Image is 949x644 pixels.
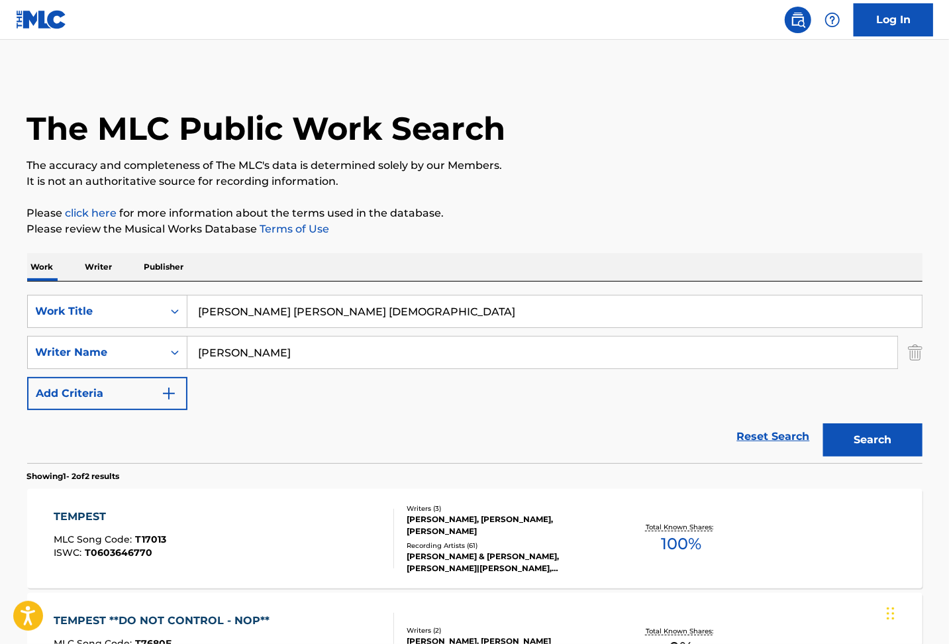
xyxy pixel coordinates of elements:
[819,7,846,33] div: Help
[27,158,923,174] p: The accuracy and completeness of The MLC's data is determined solely by our Members.
[161,386,177,402] img: 9d2ae6d4665cec9f34b9.svg
[646,626,717,636] p: Total Known Shares:
[407,513,607,537] div: [PERSON_NAME], [PERSON_NAME], [PERSON_NAME]
[27,221,923,237] p: Please review the Musical Works Database
[54,547,85,559] span: ISWC :
[54,509,166,525] div: TEMPEST
[27,377,187,410] button: Add Criteria
[785,7,811,33] a: Public Search
[54,613,276,629] div: TEMPEST **DO NOT CONTROL - NOP**
[16,10,67,29] img: MLC Logo
[730,422,817,451] a: Reset Search
[27,470,120,482] p: Showing 1 - 2 of 2 results
[135,533,166,545] span: T17013
[85,547,152,559] span: T0603646770
[407,551,607,574] div: [PERSON_NAME] & [PERSON_NAME], [PERSON_NAME]|[PERSON_NAME], [PERSON_NAME] & [PERSON_NAME], [PERSO...
[140,253,188,281] p: Publisher
[27,489,923,588] a: TEMPESTMLC Song Code:T17013ISWC:T0603646770Writers (3)[PERSON_NAME], [PERSON_NAME], [PERSON_NAME]...
[646,522,717,532] p: Total Known Shares:
[407,541,607,551] div: Recording Artists ( 61 )
[908,336,923,369] img: Delete Criterion
[54,533,135,545] span: MLC Song Code :
[407,504,607,513] div: Writers ( 3 )
[854,3,933,36] a: Log In
[823,423,923,456] button: Search
[27,205,923,221] p: Please for more information about the terms used in the database.
[258,223,330,235] a: Terms of Use
[66,207,117,219] a: click here
[81,253,117,281] p: Writer
[824,12,840,28] img: help
[36,303,155,319] div: Work Title
[883,580,949,644] iframe: Chat Widget
[27,109,506,148] h1: The MLC Public Work Search
[27,253,58,281] p: Work
[27,295,923,463] form: Search Form
[27,174,923,189] p: It is not an authoritative source for recording information.
[790,12,806,28] img: search
[36,345,155,360] div: Writer Name
[661,532,701,556] span: 100 %
[407,625,607,635] div: Writers ( 2 )
[887,594,895,633] div: Drag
